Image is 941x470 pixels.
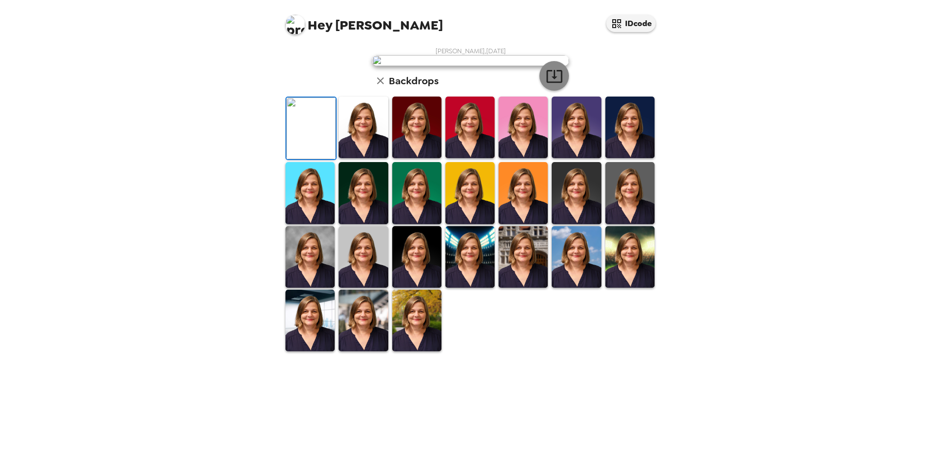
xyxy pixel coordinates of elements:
[372,55,569,66] img: user
[389,73,439,89] h6: Backdrops
[286,98,336,159] img: Original
[436,47,506,55] span: [PERSON_NAME] , [DATE]
[308,16,332,34] span: Hey
[606,15,656,32] button: IDcode
[285,15,305,34] img: profile pic
[285,10,443,32] span: [PERSON_NAME]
